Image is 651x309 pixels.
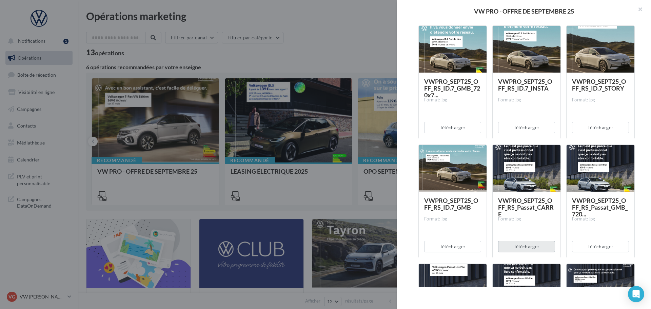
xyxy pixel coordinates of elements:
[498,78,552,92] span: VWPRO_SEPT25_OFF_RS_ID.7_INSTA
[424,78,480,99] span: VWPRO_SEPT25_OFF_RS_ID.7_GMB_720x7...
[498,122,555,133] button: Télécharger
[498,97,555,103] div: Format: jpg
[498,216,555,222] div: Format: jpg
[572,241,629,252] button: Télécharger
[424,216,481,222] div: Format: jpg
[424,241,481,252] button: Télécharger
[572,197,628,218] span: VWPRO_SEPT25_OFF_RS_Passat_GMB_720...
[498,241,555,252] button: Télécharger
[572,216,629,222] div: Format: jpg
[572,78,626,92] span: VWPRO_SEPT25_OFF_RS_ID.7_STORY
[572,122,629,133] button: Télécharger
[424,197,478,211] span: VWPRO_SEPT25_OFF_RS_ID.7_GMB
[408,8,640,14] div: VW PRO - OFFRE DE SEPTEMBRE 25
[424,97,481,103] div: Format: jpg
[628,286,644,302] div: Open Intercom Messenger
[424,122,481,133] button: Télécharger
[572,97,629,103] div: Format: jpg
[498,197,554,218] span: VWPRO_SEPT25_OFF_RS_Passat_CARRE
